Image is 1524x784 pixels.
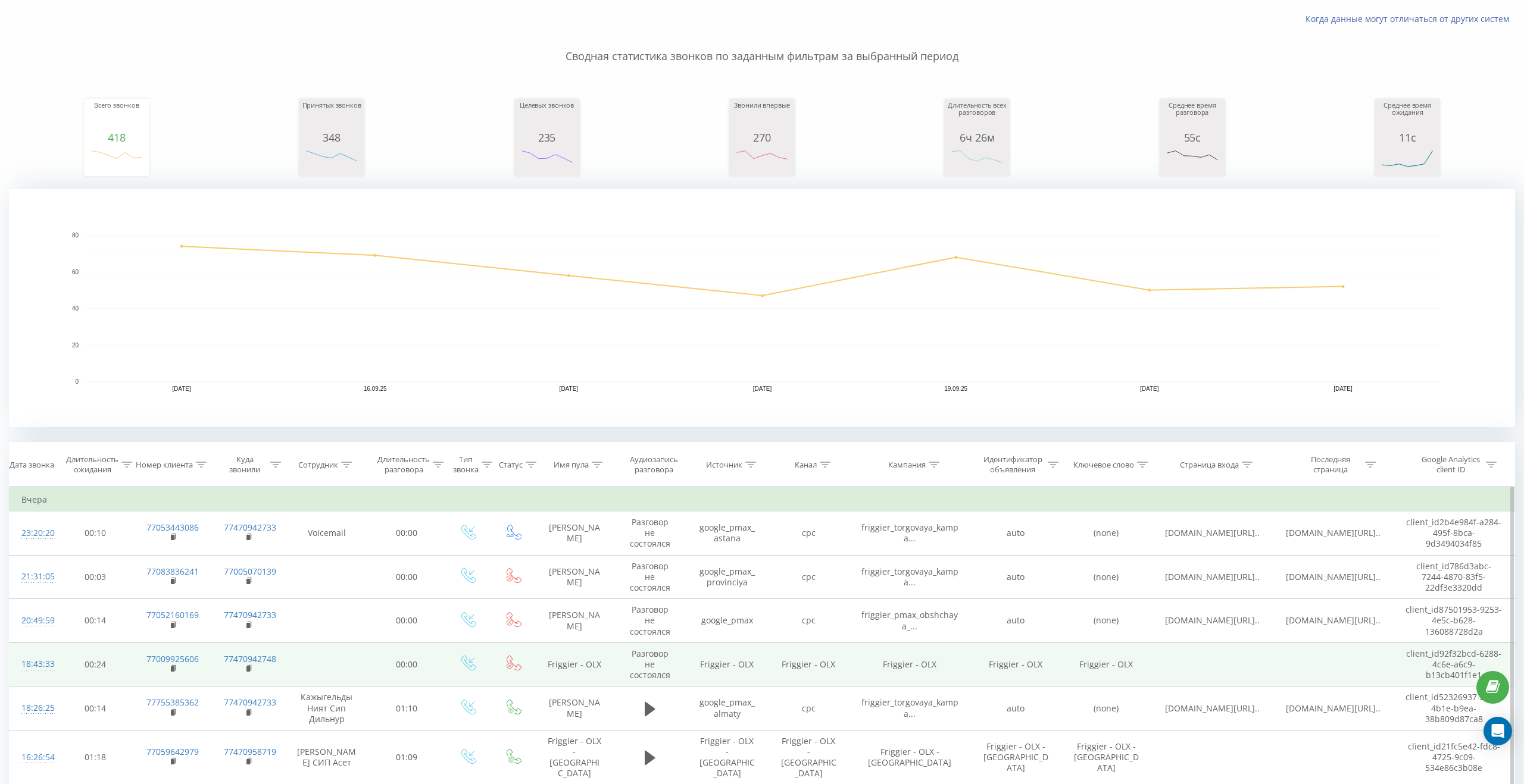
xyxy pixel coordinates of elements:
[1394,512,1514,556] td: client_id 2b4e984f-a284-495f-8bca-9d3494034f85
[58,512,133,556] td: 00:10
[369,642,445,686] td: 00:00
[560,385,579,392] text: [DATE]
[947,143,1007,179] div: A chart.
[630,648,670,680] span: Разговор не состоялся
[970,512,1061,556] td: auto
[517,102,577,131] div: Целевых звонков
[861,697,958,719] span: friggier_torgovaya_kampa...
[944,385,967,392] text: 19.09.25
[146,697,199,708] a: 77755385362
[554,460,589,470] div: Имя пула
[686,555,768,599] td: google_pmax_provinciya
[1061,686,1151,730] td: (none)
[861,522,958,544] span: friggier_torgovaya_kampa...
[146,566,199,577] a: 77083836241
[1163,143,1222,179] svg: A chart.
[87,131,146,143] div: 418
[21,565,46,588] div: 21:31:05
[768,555,850,599] td: cpc
[1306,13,1515,24] a: Когда данные могут отличаться от других систем
[224,653,276,664] a: 77470942748
[58,686,133,730] td: 00:14
[1378,131,1437,143] div: 11с
[535,512,614,556] td: [PERSON_NAME]
[732,143,792,179] svg: A chart.
[75,378,79,385] text: 0
[768,686,850,730] td: cpc
[224,746,276,757] a: 77470958719
[535,686,614,730] td: [PERSON_NAME]
[850,642,970,686] td: Friggier - OLX
[285,686,369,730] td: Кажыгельды Ният Сип Дильнур
[768,512,850,556] td: cpc
[224,566,276,577] a: 77005070139
[517,131,577,143] div: 235
[1061,642,1151,686] td: Friggier - OLX
[1484,717,1512,745] div: Open Intercom Messenger
[146,609,199,620] a: 77052160169
[686,599,768,643] td: google_pmax
[1286,614,1381,626] span: [DOMAIN_NAME][URL]..
[732,102,792,131] div: Звонили впервые
[10,488,1515,512] td: Вчера
[453,454,479,475] div: Тип звонка
[302,102,361,131] div: Принятых звонков
[146,746,199,757] a: 77059642979
[630,560,670,593] span: Разговор не состоялся
[58,599,133,643] td: 00:14
[1378,102,1437,131] div: Среднее время ожидания
[686,642,768,686] td: Friggier - OLX
[1394,599,1514,643] td: client_id 87501953-9253-4e5c-b628-136088728d2a
[21,653,46,676] div: 18:43:33
[624,454,683,475] div: Аудиозапись разговора
[1394,555,1514,599] td: client_id 786d3abc-7244-4870-83f5-22df3e3320dd
[706,460,742,470] div: Источник
[1061,599,1151,643] td: (none)
[1061,555,1151,599] td: (none)
[136,460,193,470] div: Номер клиента
[377,454,430,475] div: Длительность разговора
[970,686,1061,730] td: auto
[1061,512,1151,556] td: (none)
[369,555,445,599] td: 00:00
[21,746,46,769] div: 16:26:54
[861,609,958,631] span: friggier_pmax_obshchaya_...
[146,522,199,533] a: 77053443086
[861,566,958,588] span: friggier_torgovaya_kampa...
[768,642,850,686] td: Friggier - OLX
[285,512,369,556] td: Voicemail
[1180,460,1239,470] div: Страница входа
[888,460,926,470] div: Кампания
[517,143,577,179] div: A chart.
[224,609,276,620] a: 77470942733
[1378,143,1437,179] div: A chart.
[224,697,276,708] a: 77470942733
[87,143,146,179] svg: A chart.
[9,189,1515,427] div: A chart.
[298,460,338,470] div: Сотрудник
[535,642,614,686] td: Friggier - OLX
[981,454,1044,475] div: Идентификатор объявления
[302,143,361,179] svg: A chart.
[1286,571,1381,582] span: [DOMAIN_NAME][URL]..
[302,131,361,143] div: 348
[1298,454,1362,475] div: Последняя страница
[970,599,1061,643] td: auto
[9,25,1515,64] p: Сводная статистика звонков по заданным фильтрам за выбранный период
[369,599,445,643] td: 00:00
[72,269,79,275] text: 60
[369,512,445,556] td: 00:00
[1163,131,1222,143] div: 55с
[795,460,817,470] div: Канал
[1286,703,1381,714] span: [DOMAIN_NAME][URL]..
[1165,703,1260,714] span: [DOMAIN_NAME][URL]..
[72,232,79,239] text: 80
[1073,460,1134,470] div: Ключевое слово
[21,697,46,720] div: 18:26:25
[1165,614,1260,626] span: [DOMAIN_NAME][URL]..
[66,454,118,475] div: Длительность ожидания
